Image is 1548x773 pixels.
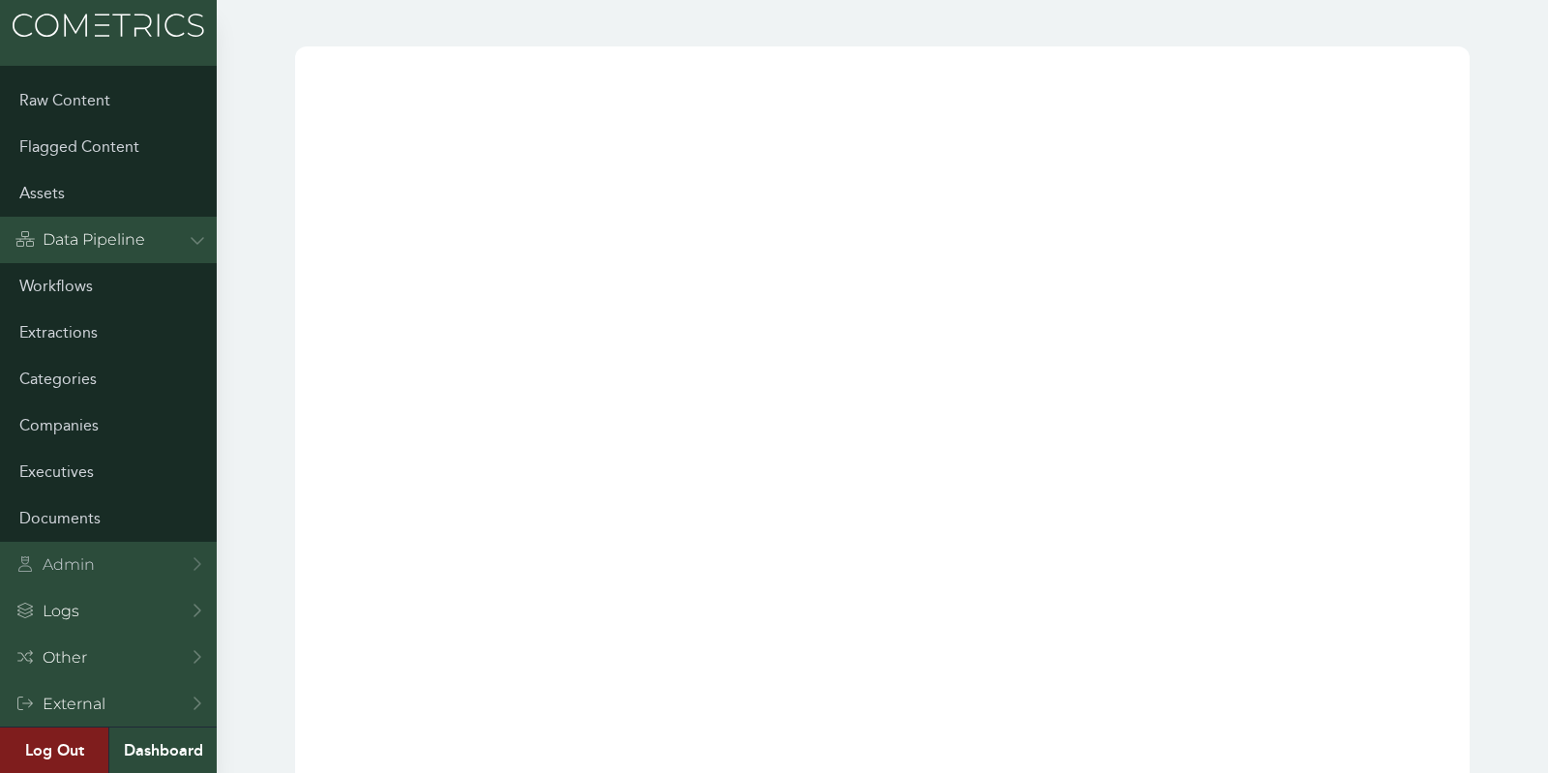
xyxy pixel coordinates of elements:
[15,553,95,577] div: Admin
[15,228,145,252] div: Data Pipeline
[15,693,105,716] div: External
[15,646,87,669] div: Other
[108,728,217,773] a: Dashboard
[15,600,79,623] div: Logs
